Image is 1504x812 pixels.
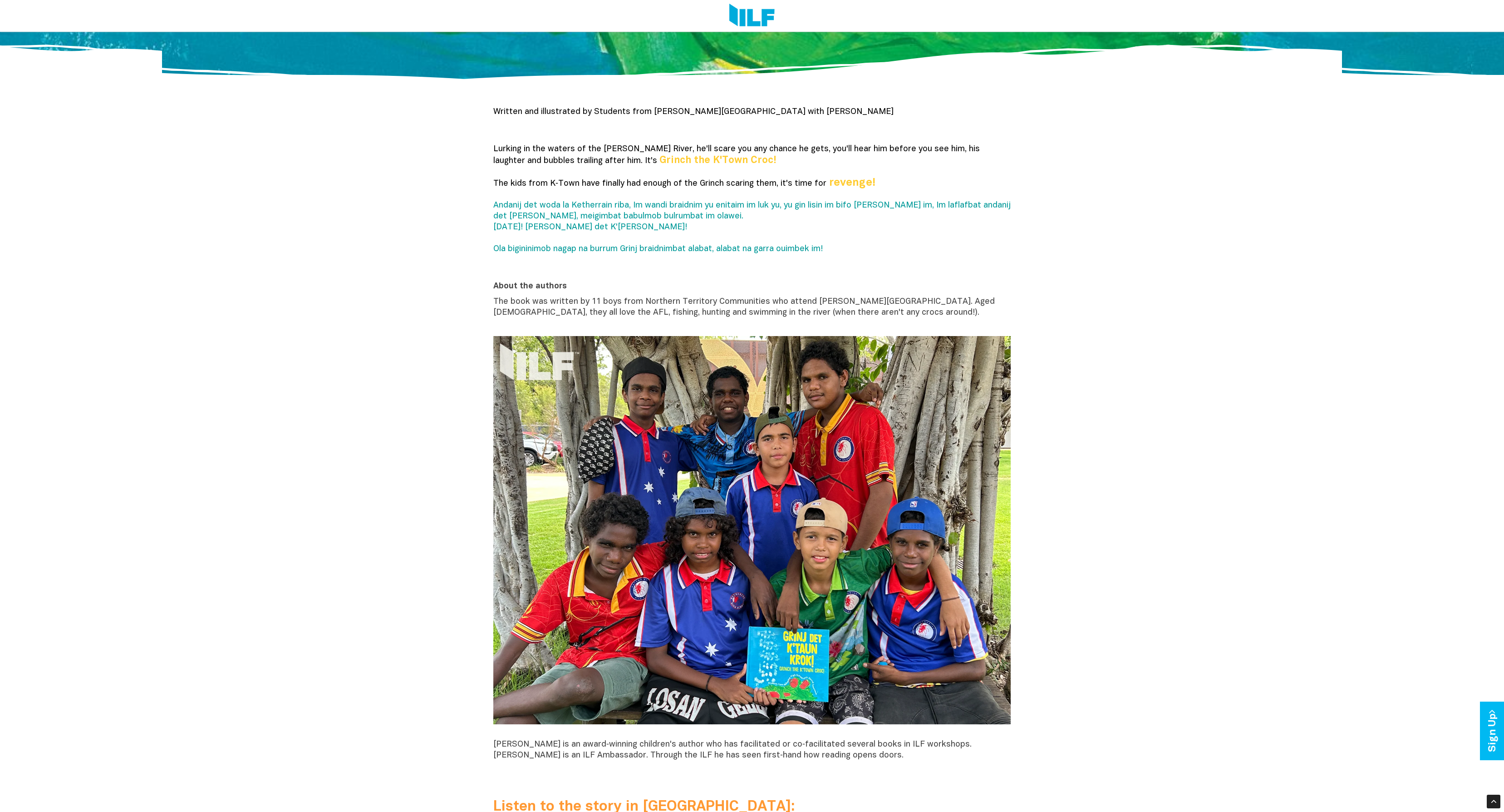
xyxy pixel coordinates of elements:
span: The book was written by 11 boys from Northern Territory Communities who attend [PERSON_NAME][GEOG... [493,298,995,317]
span: Written and illustrated by Students from [PERSON_NAME][GEOGRAPHIC_DATA] with [PERSON_NAME] [493,108,894,116]
span: Andanij det woda la Ketherrain riba, Im wandi braidnim yu enitaim im luk yu, yu gin lisin im bifo... [493,202,1011,253]
img: Logo [729,4,774,28]
img: ILD_Hero_Image__1.jpg [493,336,1011,724]
b: revenge! [829,178,875,188]
span: The kids from K‑Town have finally had enough of the Grinch scaring them, it's time for [493,180,826,188]
b: Grinch the K'Town Croc! [659,156,777,165]
div: Scroll Back to Top [1487,795,1500,808]
b: About the authors [493,282,567,290]
span: Lurking in the waters of the [PERSON_NAME] River, he'll scare you any chance he gets, you'll hear... [493,145,980,165]
span: [PERSON_NAME] is an award‑winning children's author who has facilitated or co‑facilitated several... [493,741,972,759]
